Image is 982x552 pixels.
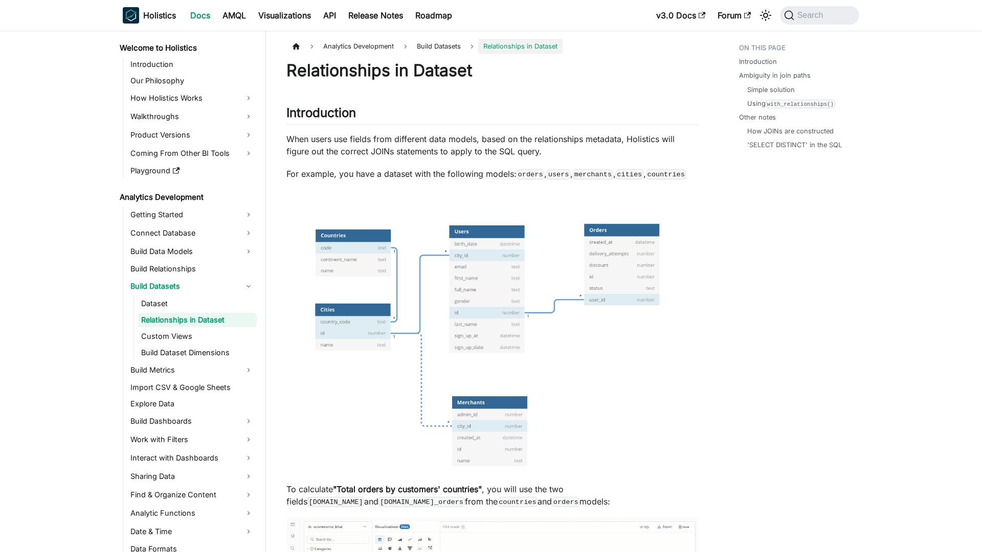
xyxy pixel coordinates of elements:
[123,7,139,24] img: Holistics
[117,41,257,55] a: Welcome to Holistics
[138,313,257,327] a: Relationships in Dataset
[127,164,257,178] a: Playground
[766,100,835,108] code: with_relationships()
[127,431,257,448] a: Work with Filters
[478,39,563,54] span: Relationships in Dataset
[127,278,257,294] a: Build Datasets
[739,112,776,122] a: Other notes
[286,39,306,54] a: Home page
[547,169,570,179] code: users
[780,6,859,25] button: Search (Command+K)
[307,497,364,507] code: [DOMAIN_NAME]
[143,9,176,21] b: Holistics
[127,413,257,429] a: Build Dashboards
[286,105,698,125] h2: Introduction
[138,329,257,343] a: Custom Views
[117,190,257,204] a: Analytics Development
[127,505,257,521] a: Analytic Functions
[127,523,257,540] a: Date & Time
[127,145,257,162] a: Coming From Other BI Tools
[127,57,257,72] a: Introduction
[216,7,252,24] a: AMQL
[127,362,257,378] a: Build Metrics
[747,85,795,95] a: Simple solution
[342,7,409,24] a: Release Notes
[127,380,257,395] a: Import CSV & Google Sheets
[286,60,698,81] h1: Relationships in Dataset
[138,346,257,360] a: Build Dataset Dimensions
[286,39,698,54] nav: Breadcrumbs
[794,11,830,20] span: Search
[252,7,317,24] a: Visualizations
[498,497,538,507] code: countries
[138,296,257,311] a: Dataset
[412,39,466,54] span: Build Datasets
[317,7,342,24] a: API
[286,133,698,157] p: When users use fields from different data models, based on the relationships metadata, Holistics ...
[318,39,399,54] span: Analytics Development
[127,397,257,411] a: Explore Data
[711,7,757,24] a: Forum
[747,126,834,136] a: How JOINs are constructed
[650,7,711,24] a: v3.0 Docs
[123,7,176,24] a: HolisticsHolisticsHolistics
[184,7,216,24] a: Docs
[127,262,257,276] a: Build Relationships
[127,487,257,503] a: Find & Organize Content
[378,497,464,507] code: [DOMAIN_NAME]_orders
[286,168,698,180] p: For example, you have a dataset with the following models: , , , ,
[127,243,257,260] a: Build Data Models
[127,450,257,466] a: Interact with Dashboards
[127,108,257,125] a: Walkthroughs
[552,497,579,507] code: orders
[747,140,842,150] a: 'SELECT DISTINCT' in the SQL
[616,169,643,179] code: cities
[739,71,811,80] a: Ambiguity in join paths
[409,7,458,24] a: Roadmap
[127,90,257,106] a: How Holistics Works
[573,169,613,179] code: merchants
[517,169,544,179] code: orders
[646,169,686,179] code: countries
[739,57,777,66] a: Introduction
[127,127,257,143] a: Product Versions
[113,31,266,552] nav: Docs sidebar
[127,206,257,223] a: Getting Started
[333,484,482,494] strong: "Total orders by customers' countries"
[286,483,698,508] p: To calculate , you will use the two fields and from the and models:
[127,468,257,485] a: Sharing Data
[127,74,257,88] a: Our Philosophy
[127,225,257,241] a: Connect Database
[747,99,835,108] a: Usingwith_relationships()
[757,7,774,24] button: Switch between dark and light mode (currently system mode)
